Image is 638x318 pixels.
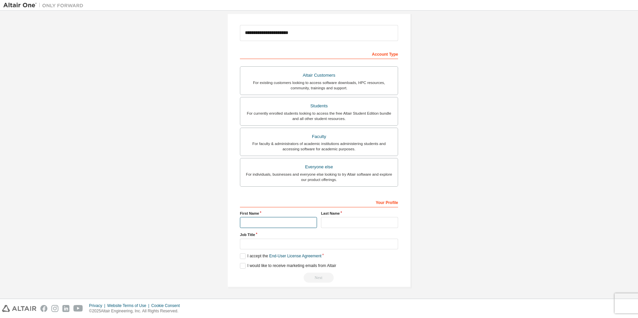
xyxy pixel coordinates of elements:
div: For currently enrolled students looking to access the free Altair Student Edition bundle and all ... [244,111,394,121]
div: For faculty & administrators of academic institutions administering students and accessing softwa... [244,141,394,152]
img: linkedin.svg [62,305,69,312]
div: Students [244,101,394,111]
label: Last Name [321,211,398,216]
label: I accept the [240,253,321,259]
div: Read and acccept EULA to continue [240,273,398,283]
img: facebook.svg [40,305,47,312]
p: © 2025 Altair Engineering, Inc. All Rights Reserved. [89,308,184,314]
div: For existing customers looking to access software downloads, HPC resources, community, trainings ... [244,80,394,91]
label: Job Title [240,232,398,237]
label: First Name [240,211,317,216]
img: youtube.svg [73,305,83,312]
img: instagram.svg [51,305,58,312]
a: End-User License Agreement [269,254,322,258]
div: Cookie Consent [151,303,184,308]
div: Altair Customers [244,71,394,80]
div: Everyone else [244,162,394,172]
div: Your Profile [240,197,398,207]
div: For individuals, businesses and everyone else looking to try Altair software and explore our prod... [244,172,394,182]
img: altair_logo.svg [2,305,36,312]
div: Account Type [240,48,398,59]
div: Faculty [244,132,394,141]
label: I would like to receive marketing emails from Altair [240,263,336,269]
img: Altair One [3,2,87,9]
div: Privacy [89,303,107,308]
div: Website Terms of Use [107,303,151,308]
